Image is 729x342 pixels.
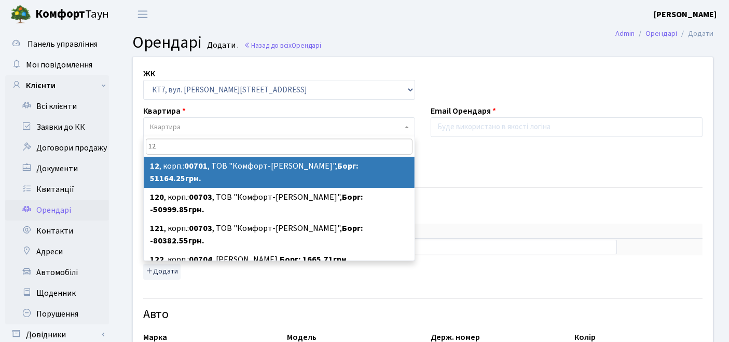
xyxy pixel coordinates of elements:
[189,191,212,203] b: 00703
[27,38,98,50] span: Панель управління
[144,157,415,188] li: , корп.: , ТОВ "Комфорт-[PERSON_NAME]",
[130,6,156,23] button: Переключити навігацію
[280,254,349,265] b: Борг: 1665.71грн.
[5,138,109,158] a: Договори продажу
[600,23,729,45] nav: breadcrumb
[654,9,717,20] b: [PERSON_NAME]
[677,28,713,39] li: Додати
[5,304,109,324] a: Порушення
[615,28,635,39] a: Admin
[26,59,92,71] span: Мої повідомлення
[184,160,208,172] b: 00701
[5,200,109,221] a: Орендарі
[5,283,109,304] a: Щоденник
[5,117,109,138] a: Заявки до КК
[150,160,359,184] b: Борг: 51164.25грн.
[5,75,109,96] a: Клієнти
[205,40,239,50] small: Додати .
[143,67,155,80] label: ЖК
[143,264,181,280] button: Додати
[143,105,186,117] label: Квартира
[292,40,321,50] span: Орендарі
[5,262,109,283] a: Автомобілі
[35,6,109,23] span: Таун
[150,191,363,215] b: Борг: -50999.85грн.
[150,122,181,132] span: Квартира
[132,31,202,54] span: Орендарі
[144,250,415,269] li: , корп.: , [PERSON_NAME],
[143,196,703,211] h4: Телефони
[150,191,164,203] b: 120
[143,307,703,322] h4: Авто
[35,6,85,22] b: Комфорт
[5,241,109,262] a: Адреси
[189,254,212,265] b: 00704
[5,221,109,241] a: Контакти
[150,223,164,234] b: 121
[5,34,109,54] a: Панель управління
[5,54,109,75] a: Мої повідомлення
[150,254,164,265] b: 122
[144,188,415,219] li: , корп.: , ТОВ "Комфорт-[PERSON_NAME]",
[189,223,212,234] b: 00703
[431,105,496,117] label: Email Орендаря
[10,4,31,25] img: logo.png
[150,223,363,247] b: Борг: -80382.55грн.
[150,160,159,172] b: 12
[5,96,109,117] a: Всі клієнти
[431,117,703,137] input: Буде використано в якості логіна
[144,219,415,250] li: , корп.: , ТОВ "Комфорт-[PERSON_NAME]",
[244,40,321,50] a: Назад до всіхОрендарі
[5,179,109,200] a: Квитанції
[5,158,109,179] a: Документи
[654,8,717,21] a: [PERSON_NAME]
[645,28,677,39] a: Орендарі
